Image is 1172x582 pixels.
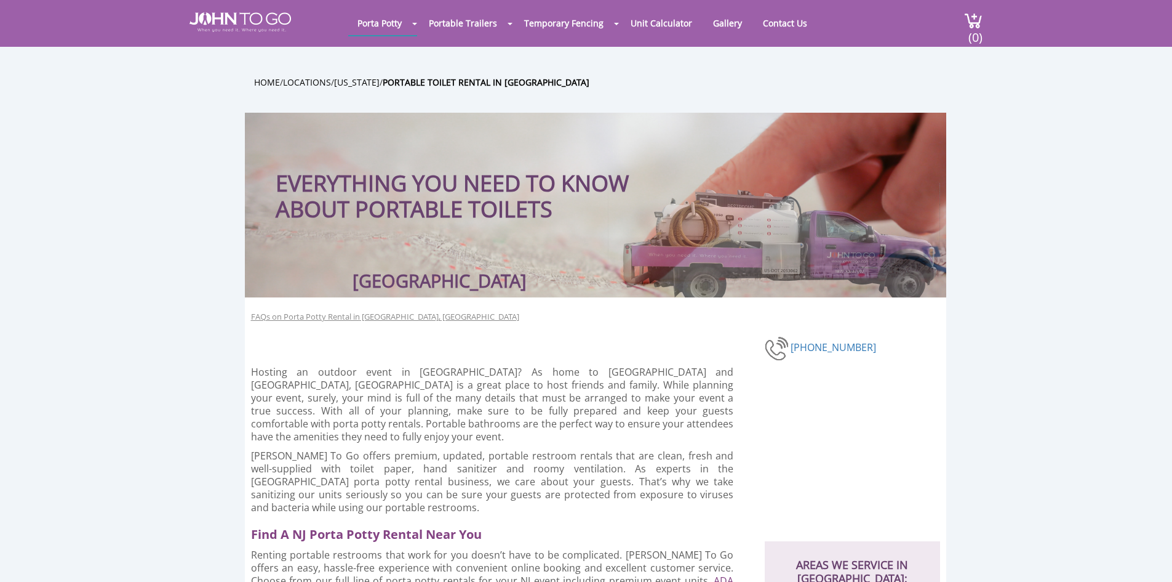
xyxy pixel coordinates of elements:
a: [US_STATE] [334,76,380,88]
img: Truck [608,183,940,297]
a: Portable Trailers [420,11,506,35]
p: [PERSON_NAME] To Go offers premium, updated, portable restroom rentals that are clean, fresh and ... [251,450,734,514]
span: (0) [968,19,983,46]
a: Portable Toilet Rental in [GEOGRAPHIC_DATA] [383,76,589,88]
a: Unit Calculator [621,11,701,35]
a: Contact Us [754,11,816,35]
a: Gallery [704,11,751,35]
a: Locations [283,76,331,88]
img: JOHN to go [189,12,291,32]
a: Home [254,76,280,88]
a: Temporary Fencing [515,11,613,35]
a: [PHONE_NUMBER] [791,341,876,354]
ul: / / / [254,75,955,89]
a: Porta Potty [348,11,411,35]
p: Hosting an outdoor event in [GEOGRAPHIC_DATA]? As home to [GEOGRAPHIC_DATA] and [GEOGRAPHIC_DATA]... [251,366,734,443]
img: cart a [964,12,983,29]
h1: EVERYTHING YOU NEED TO KNOW ABOUT PORTABLE TOILETS [276,137,672,222]
a: FAQs on Porta Potty Rental in [GEOGRAPHIC_DATA], [GEOGRAPHIC_DATA] [251,311,519,323]
h3: [GEOGRAPHIC_DATA] [353,279,527,282]
h2: Find A NJ Porta Potty Rental Near You [251,520,744,543]
img: phone-number [765,335,791,362]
